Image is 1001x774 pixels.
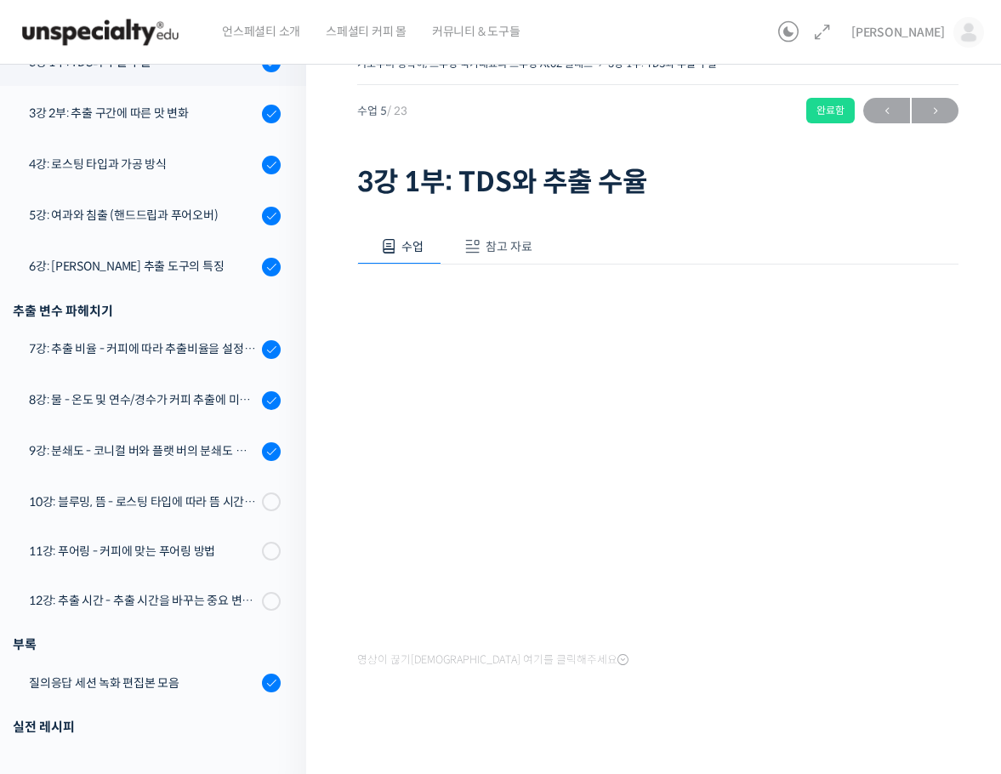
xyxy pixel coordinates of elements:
div: 9강: 분쇄도 - 코니컬 버와 플랫 버의 분쇄도 차이는 왜 추출 결과물에 영향을 미치는가 [29,441,257,460]
div: 추출 변수 파헤치기 [13,299,281,322]
div: 실전 레시피 [13,715,281,738]
div: 7강: 추출 비율 - 커피에 따라 추출비율을 설정하는 방법 [29,339,257,358]
a: 다음→ [912,98,958,123]
div: 질의응답 세션 녹화 편집본 모음 [29,674,257,692]
span: 설정 [263,565,283,578]
div: 11강: 푸어링 - 커피에 맞는 푸어링 방법 [29,542,257,561]
div: 5강: 여과와 침출 (핸드드립과 푸어오버) [29,206,257,225]
span: 대화 [156,566,176,579]
span: / 23 [387,104,407,118]
div: 완료함 [806,98,855,123]
div: 8강: 물 - 온도 및 연수/경수가 커피 추출에 미치는 영향 [29,390,257,409]
a: 설정 [219,539,327,582]
div: 10강: 블루밍, 뜸 - 로스팅 타입에 따라 뜸 시간을 다르게 해야 하는 이유 [29,492,257,511]
span: 참고 자료 [486,239,532,254]
div: 4강: 로스팅 타입과 가공 방식 [29,155,257,174]
span: → [912,100,958,122]
div: 3강 2부: 추출 구간에 따른 맛 변화 [29,104,257,122]
div: 부록 [13,633,281,656]
span: 수업 5 [357,105,407,117]
div: 6강: [PERSON_NAME] 추출 도구의 특징 [29,257,257,276]
div: 12강: 추출 시간 - 추출 시간을 바꾸는 중요 변수 파헤치기 [29,591,257,610]
span: ← [863,100,910,122]
h1: 3강 1부: TDS와 추출 수율 [357,166,958,198]
span: 영상이 끊기[DEMOGRAPHIC_DATA] 여기를 클릭해주세요 [357,653,628,667]
a: 대화 [112,539,219,582]
span: [PERSON_NAME] [851,25,945,40]
span: 수업 [401,239,424,254]
a: 홈 [5,539,112,582]
span: 홈 [54,565,64,578]
a: ←이전 [863,98,910,123]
